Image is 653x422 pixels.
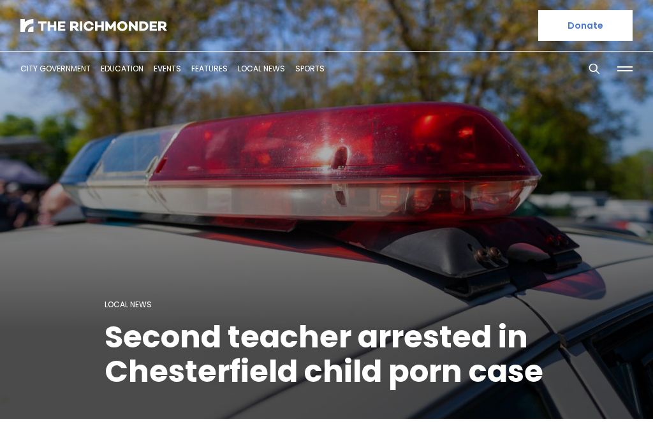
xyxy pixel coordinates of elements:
img: The Richmonder [20,19,167,32]
a: Donate [538,10,633,41]
a: Features [191,63,228,74]
a: Sports [295,63,325,74]
button: Search this site [585,59,604,78]
a: City Government [20,63,91,74]
a: Events [154,63,181,74]
a: Education [101,63,143,74]
iframe: portal-trigger [545,360,653,422]
h1: Second teacher arrested in Chesterfield child porn case [105,320,548,389]
a: Local News [238,63,285,74]
a: Local News [105,299,152,310]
